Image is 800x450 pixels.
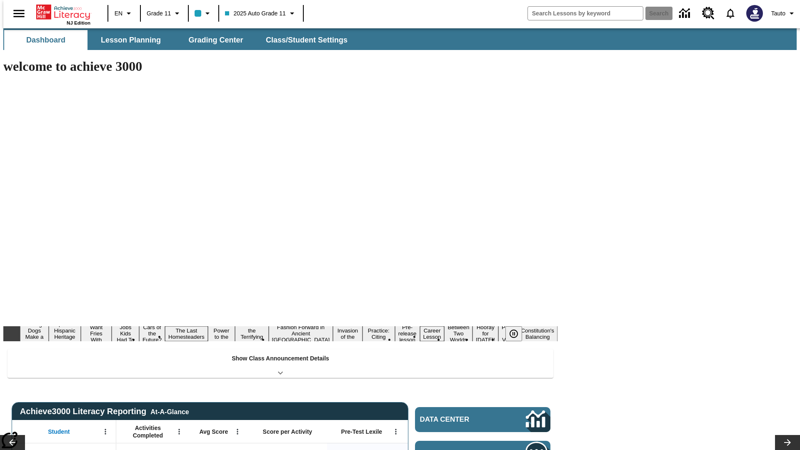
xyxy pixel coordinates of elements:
button: Slide 10 The Invasion of the Free CD [333,320,362,347]
button: Dashboard [4,30,87,50]
span: Score per Activity [263,428,312,435]
button: Slide 11 Mixed Practice: Citing Evidence [362,320,395,347]
span: Data Center [420,415,498,424]
div: SubNavbar [3,28,797,50]
a: Resource Center, Will open in new tab [697,2,720,25]
button: Profile/Settings [768,6,800,21]
span: Achieve3000 Literacy Reporting [20,407,189,416]
img: Avatar [746,5,763,22]
div: Show Class Announcement Details [7,349,553,378]
button: Open Menu [173,425,185,438]
button: Language: EN, Select a language [111,6,137,21]
button: Slide 7 Solar Power to the People [208,320,235,347]
button: Slide 6 The Last Homesteaders [165,326,208,341]
a: Notifications [720,2,741,24]
button: Slide 17 The Constitution's Balancing Act [517,320,557,347]
button: Pause [505,326,522,341]
a: Home [36,4,90,20]
h1: welcome to achieve 3000 [3,59,557,74]
button: Grading Center [174,30,257,50]
div: At-A-Glance [150,407,189,416]
button: Slide 12 Pre-release lesson [395,323,420,344]
span: NJ Edition [67,20,90,25]
button: Slide 4 Dirty Jobs Kids Had To Do [112,317,139,350]
button: Open Menu [99,425,112,438]
button: Select a new avatar [741,2,768,24]
a: Data Center [674,2,697,25]
button: Lesson carousel, Next [775,435,800,450]
span: Pre-Test Lexile [341,428,382,435]
p: Show Class Announcement Details [232,354,329,363]
div: SubNavbar [3,30,355,50]
span: Avg Score [199,428,228,435]
span: 2025 Auto Grade 11 [225,9,285,18]
button: Slide 14 Between Two Worlds [444,323,472,344]
a: Data Center [415,407,550,432]
button: Open side menu [7,1,31,26]
input: search field [528,7,643,20]
span: Grade 11 [147,9,171,18]
button: Slide 1 Diving Dogs Make a Splash [20,320,49,347]
button: Open Menu [231,425,244,438]
button: Slide 5 Cars of the Future? [139,323,165,344]
button: Class/Student Settings [259,30,354,50]
button: Open Menu [390,425,402,438]
span: EN [115,9,122,18]
div: Home [36,3,90,25]
span: Tauto [771,9,785,18]
button: Class color is light blue. Change class color [191,6,216,21]
span: Activities Completed [120,424,175,439]
button: Grade: Grade 11, Select a grade [143,6,185,21]
button: Slide 3 Do You Want Fries With That? [81,317,112,350]
button: Slide 16 Point of View [498,323,517,344]
div: Pause [505,326,530,341]
button: Slide 2 ¡Viva Hispanic Heritage Month! [49,320,81,347]
button: Lesson Planning [89,30,172,50]
button: Slide 9 Fashion Forward in Ancient Rome [269,323,333,344]
button: Slide 15 Hooray for Constitution Day! [472,323,498,344]
button: Class: 2025 Auto Grade 11, Select your class [222,6,300,21]
button: Slide 13 Career Lesson [420,326,445,341]
button: Slide 8 Attack of the Terrifying Tomatoes [235,320,268,347]
span: Student [48,428,70,435]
